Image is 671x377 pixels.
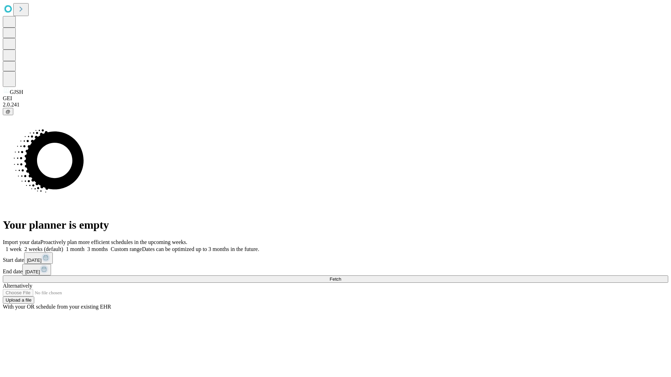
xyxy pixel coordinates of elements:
span: Import your data [3,239,41,245]
span: Custom range [111,246,142,252]
span: Fetch [330,276,341,282]
span: With your OR schedule from your existing EHR [3,304,111,310]
span: Dates can be optimized up to 3 months in the future. [142,246,259,252]
div: Start date [3,252,668,264]
span: GJSH [10,89,23,95]
button: @ [3,108,13,115]
span: [DATE] [25,269,40,274]
span: Alternatively [3,283,32,289]
div: 2.0.241 [3,102,668,108]
span: 2 weeks (default) [24,246,63,252]
span: 1 week [6,246,22,252]
h1: Your planner is empty [3,219,668,231]
div: GEI [3,95,668,102]
button: [DATE] [24,252,53,264]
span: 3 months [87,246,108,252]
button: Fetch [3,275,668,283]
button: Upload a file [3,296,34,304]
div: End date [3,264,668,275]
button: [DATE] [22,264,51,275]
span: 1 month [66,246,85,252]
span: [DATE] [27,258,42,263]
span: @ [6,109,10,114]
span: Proactively plan more efficient schedules in the upcoming weeks. [41,239,187,245]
